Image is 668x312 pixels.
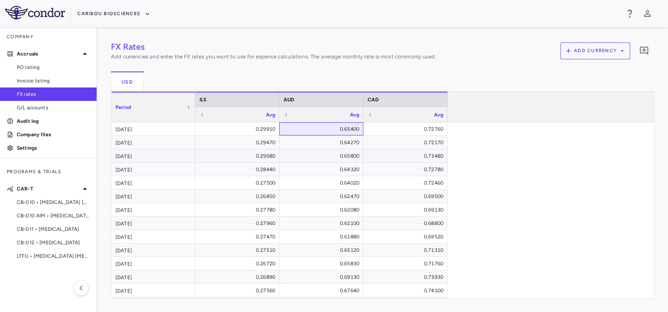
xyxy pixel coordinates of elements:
div: 0.67640 [287,284,359,297]
p: CAR-T [17,185,80,193]
div: [DATE] [111,122,195,135]
div: 0.29910 [203,122,275,136]
h4: FX Rates [111,40,436,53]
div: 0.69130 [371,203,443,217]
span: G/L accounts [17,104,90,111]
div: 0.65120 [287,243,359,257]
button: USD [111,71,143,92]
div: 0.65400 [287,122,359,136]
div: [DATE] [111,163,195,176]
div: [DATE] [111,217,195,230]
div: [DATE] [111,270,195,283]
div: 0.69130 [287,270,359,284]
div: 0.62100 [287,217,359,230]
div: 0.26890 [203,270,275,284]
span: LTFU • [MEDICAL_DATA] [MEDICAL_DATA] [17,252,90,260]
div: 0.68800 [371,217,443,230]
span: CB-011 • [MEDICAL_DATA] [17,225,90,233]
div: 0.71310 [371,243,443,257]
div: 0.62470 [287,190,359,203]
div: 0.71760 [371,257,443,270]
div: 0.26720 [203,257,275,270]
span: Invoice listing [17,77,90,85]
div: 0.64270 [287,136,359,149]
span: AUD [284,97,294,103]
img: logo-full-SnFGN8VE.png [5,6,65,19]
div: 0.61880 [287,230,359,243]
button: Caribou Biosciences [77,7,150,21]
div: [DATE] [111,257,195,270]
div: 0.29680 [203,149,275,163]
span: CAD [368,97,379,103]
div: 0.27560 [203,284,275,297]
span: Period [116,104,131,110]
div: 0.27500 [203,176,275,190]
div: 0.64020 [287,176,359,190]
div: [DATE] [111,190,195,203]
div: [DATE] [111,149,195,162]
div: 0.64320 [287,163,359,176]
div: 0.27470 [203,230,275,243]
div: 0.26850 [203,190,275,203]
div: 0.28440 [203,163,275,176]
span: CB-010 AIM • [MEDICAL_DATA] and Extrarenal [MEDICAL_DATA] [17,212,90,219]
span: FX rates [17,90,90,98]
button: Add comment [637,44,651,58]
span: PO listing [17,63,90,71]
span: Avg [266,112,275,118]
p: Accruals [17,50,80,58]
div: [DATE] [111,203,195,216]
span: ILS [200,97,206,103]
span: CB-012 • [MEDICAL_DATA] [17,239,90,246]
span: Avg [434,112,443,118]
div: [DATE] [111,136,195,149]
div: 0.65800 [287,149,359,163]
div: 0.27780 [203,203,275,217]
div: 0.74100 [371,284,443,297]
div: 0.62080 [287,203,359,217]
span: CB-010 • [MEDICAL_DATA] [MEDICAL_DATA] [17,198,90,206]
div: 0.73930 [371,270,443,284]
div: [DATE] [111,297,195,310]
div: 0.73480 [371,149,443,163]
div: 0.72170 [371,136,443,149]
div: 0.72780 [371,163,443,176]
p: Add currencies and enter the FX rates you want to use for expense calculations. The average month... [111,53,436,61]
div: [DATE] [111,176,195,189]
div: 0.27510 [203,243,275,257]
div: 0.29470 [203,136,275,149]
div: 0.69520 [371,230,443,243]
div: 0.72460 [371,176,443,190]
div: 0.65830 [287,257,359,270]
div: [DATE] [111,284,195,297]
div: 0.27960 [203,217,275,230]
div: 0.72760 [371,122,443,136]
p: Company files [17,131,90,138]
div: 0.69500 [371,190,443,203]
div: [DATE] [111,243,195,256]
button: Add currency [560,42,630,59]
p: Settings [17,144,90,152]
div: [DATE] [111,230,195,243]
svg: Add comment [639,46,649,56]
p: Audit log [17,117,90,125]
span: Avg [350,112,359,118]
